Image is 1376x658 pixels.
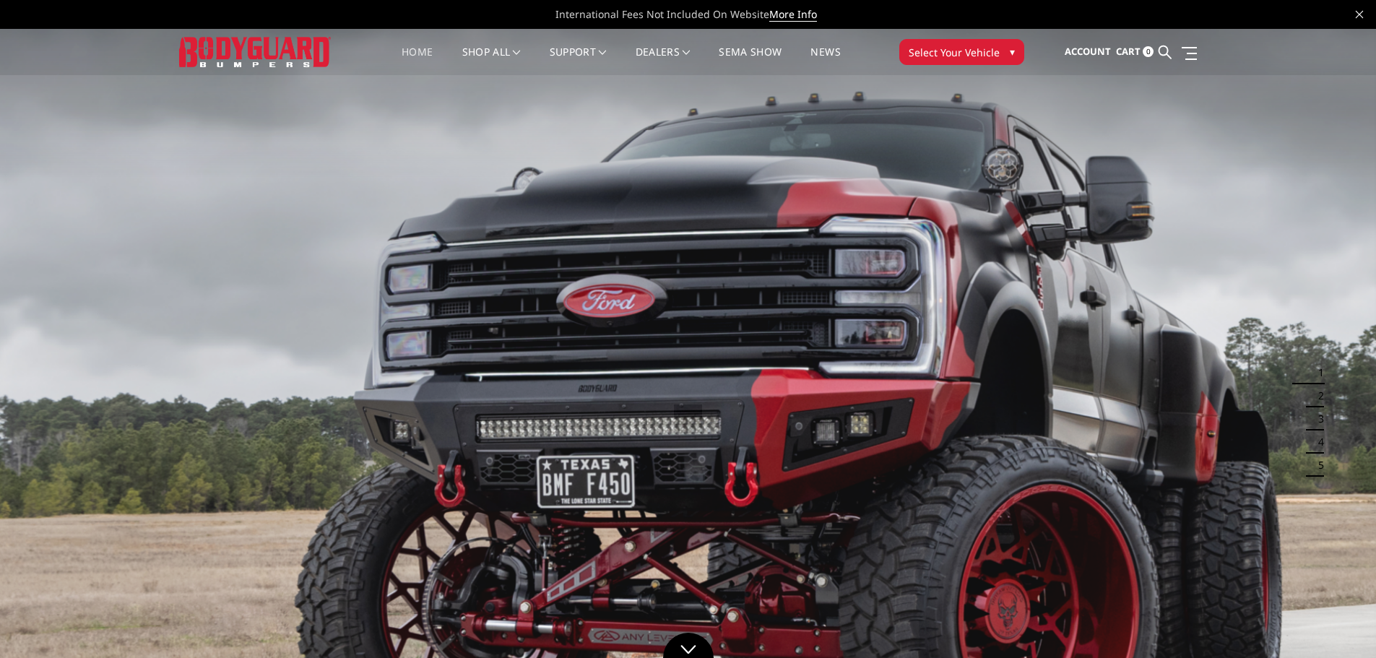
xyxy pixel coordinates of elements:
a: Account [1065,33,1111,72]
a: SEMA Show [719,47,782,75]
button: 5 of 5 [1310,454,1324,477]
span: 0 [1143,46,1154,57]
span: Select Your Vehicle [909,45,1000,60]
span: ▾ [1010,44,1015,59]
button: Select Your Vehicle [899,39,1024,65]
button: 2 of 5 [1310,384,1324,407]
a: Support [550,47,607,75]
a: More Info [769,7,817,22]
img: BODYGUARD BUMPERS [179,37,331,66]
a: News [810,47,840,75]
a: Home [402,47,433,75]
button: 3 of 5 [1310,407,1324,430]
a: Dealers [636,47,691,75]
a: shop all [462,47,521,75]
button: 1 of 5 [1310,361,1324,384]
span: Cart [1116,45,1141,58]
button: 4 of 5 [1310,430,1324,454]
span: Account [1065,45,1111,58]
a: Cart 0 [1116,33,1154,72]
a: Click to Down [663,633,714,658]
